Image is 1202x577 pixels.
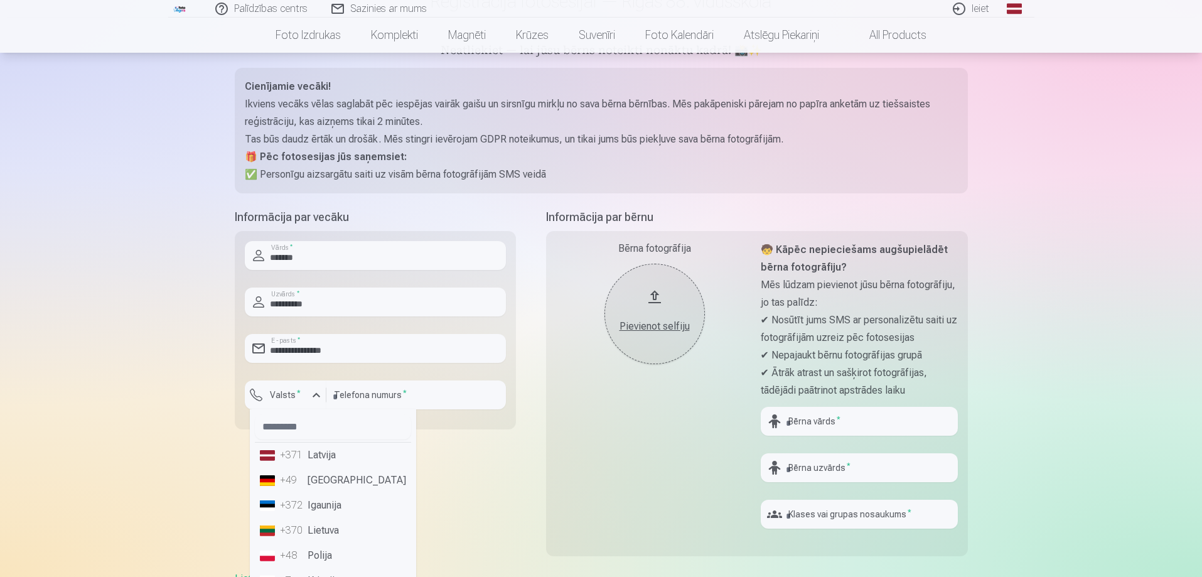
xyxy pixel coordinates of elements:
[433,18,501,53] a: Magnēti
[564,18,630,53] a: Suvenīri
[255,443,411,468] li: Latvija
[255,518,411,543] li: Lietuva
[235,208,516,226] h5: Informācija par vecāku
[245,151,407,163] strong: 🎁 Pēc fotosesijas jūs saņemsiet:
[255,493,411,518] li: Igaunija
[729,18,834,53] a: Atslēgu piekariņi
[761,311,958,347] p: ✔ Nosūtīt jums SMS ar personalizētu saiti uz fotogrāfijām uzreiz pēc fotosesijas
[245,166,958,183] p: ✅ Personīgu aizsargātu saiti uz visām bērna fotogrāfijām SMS veidā
[834,18,942,53] a: All products
[761,276,958,311] p: Mēs lūdzam pievienot jūsu bērna fotogrāfiju, jo tas palīdz:
[761,244,948,273] strong: 🧒 Kāpēc nepieciešams augšupielādēt bērna fotogrāfiju?
[245,80,331,92] strong: Cienījamie vecāki!
[761,364,958,399] p: ✔ Ātrāk atrast un sašķirot fotogrāfijas, tādējādi paātrinot apstrādes laiku
[280,523,305,538] div: +370
[556,241,753,256] div: Bērna fotogrāfija
[280,548,305,563] div: +48
[280,498,305,513] div: +372
[245,380,326,409] button: Valsts*
[245,95,958,131] p: Ikviens vecāks vēlas saglabāt pēc iespējas vairāk gaišu un sirsnīgu mirkļu no sava bērna bērnības...
[260,18,356,53] a: Foto izdrukas
[630,18,729,53] a: Foto kalendāri
[280,473,305,488] div: +49
[356,18,433,53] a: Komplekti
[265,389,306,401] label: Valsts
[501,18,564,53] a: Krūzes
[173,5,187,13] img: /fa1
[761,347,958,364] p: ✔ Nepajaukt bērnu fotogrāfijas grupā
[604,264,705,364] button: Pievienot selfiju
[255,468,411,493] li: [GEOGRAPHIC_DATA]
[280,448,305,463] div: +371
[617,319,692,334] div: Pievienot selfiju
[546,208,968,226] h5: Informācija par bērnu
[245,131,958,148] p: Tas būs daudz ērtāk un drošāk. Mēs stingri ievērojam GDPR noteikumus, un tikai jums būs piekļuve ...
[255,543,411,568] li: Polija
